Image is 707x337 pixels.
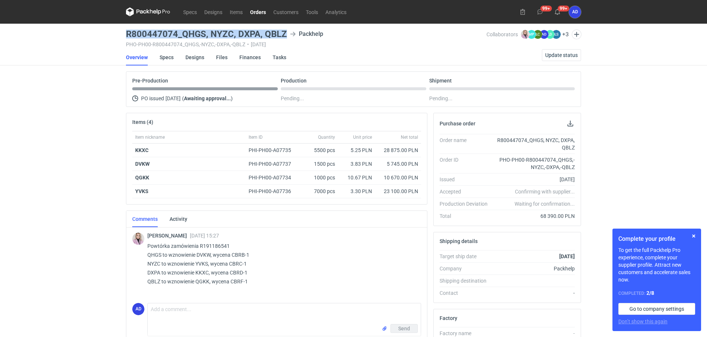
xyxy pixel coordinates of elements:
[562,31,569,38] button: +3
[378,188,418,195] div: 23 100.00 PLN
[318,134,335,140] span: Quantity
[160,49,174,65] a: Specs
[618,289,695,297] div: Completed:
[493,137,575,151] div: R800447074_QHGS, NYZC, DXPA, QBLZ
[493,265,575,272] div: Packhelp
[401,134,418,140] span: Net total
[301,171,338,185] div: 1000 pcs
[440,238,478,244] h2: Shipping details
[135,147,148,153] strong: KKXC
[281,94,304,103] span: Pending...
[281,78,307,84] p: Production
[551,6,563,18] button: 99+
[566,119,575,128] button: Download PO
[201,7,226,16] a: Designs
[182,95,184,101] span: (
[527,30,536,39] figcaption: MP
[429,94,575,103] div: Pending...
[378,146,418,154] div: 28 875.00 PLN
[440,277,493,284] div: Shipping destination
[398,326,410,331] span: Send
[689,232,698,240] button: Skip for now
[216,49,228,65] a: Files
[542,49,581,61] button: Update status
[559,253,575,259] strong: [DATE]
[147,242,415,286] p: Powtórka zamówienia R191186541 QHGS to wznowienie DVKW, wycena CBRB-1 NYZC to wznowienie YVKS, wy...
[569,6,581,18] div: Anita Dolczewska
[618,318,667,325] button: Don’t show this again
[440,176,493,183] div: Issued
[534,6,546,18] button: 99+
[322,7,350,16] a: Analytics
[646,290,654,296] strong: 2 / 8
[486,31,518,37] span: Collaborators
[239,49,261,65] a: Finances
[231,95,233,101] span: )
[132,233,144,245] img: Klaudia Wiśniewska
[540,30,549,39] figcaption: AD
[301,144,338,157] div: 5500 pcs
[132,303,144,315] div: Anita Dolczewska
[353,134,372,140] span: Unit price
[165,94,181,103] span: [DATE]
[247,41,249,47] span: •
[618,246,695,283] p: To get the full Packhelp Pro experience, complete your supplier profile. Attract new customers an...
[546,30,554,39] figcaption: ŁD
[135,175,149,181] strong: QGKK
[290,30,323,38] div: Packhelp
[429,78,452,84] p: Shipment
[618,303,695,315] a: Go to company settings
[135,188,148,194] strong: YVKS
[440,315,457,321] h2: Factory
[132,303,144,315] figcaption: AD
[135,134,165,140] span: Item nickname
[440,156,493,171] div: Order ID
[341,146,372,154] div: 5.25 PLN
[132,94,278,103] div: PO issued
[493,176,575,183] div: [DATE]
[440,137,493,151] div: Order name
[246,7,270,16] a: Orders
[135,161,150,167] strong: DVKW
[618,235,695,243] h1: Complete your profile
[521,30,530,39] img: Klaudia Wiśniewska
[440,188,493,195] div: Accepted
[515,200,575,208] em: Waiting for confirmation...
[493,330,575,337] div: -
[440,330,493,337] div: Factory name
[249,146,298,154] div: PHI-PH00-A07735
[515,189,575,195] em: Confirming with supplier...
[249,134,263,140] span: Item ID
[341,188,372,195] div: 3.30 PLN
[301,157,338,171] div: 1500 pcs
[341,160,372,168] div: 3.83 PLN
[126,7,170,16] svg: Packhelp Pro
[132,119,153,125] h2: Items (4)
[226,7,246,16] a: Items
[440,200,493,208] div: Production Deviation
[302,7,322,16] a: Tools
[273,49,286,65] a: Tasks
[126,41,486,47] div: PHO-PH00-R800447074_QHGS,-NYZC,-DXPA,-QBLZ [DATE]
[132,78,168,84] p: Pre-Production
[270,7,302,16] a: Customers
[545,53,578,58] span: Update status
[390,324,418,333] button: Send
[190,233,219,239] span: [DATE] 15:27
[132,211,158,227] a: Comments
[301,185,338,198] div: 7000 pcs
[170,211,187,227] a: Activity
[440,121,475,127] h2: Purchase order
[440,265,493,272] div: Company
[569,6,581,18] button: AD
[341,174,372,181] div: 10.67 PLN
[126,49,148,65] a: Overview
[493,289,575,297] div: -
[440,253,493,260] div: Target ship date
[249,160,298,168] div: PHI-PH00-A07737
[552,30,561,39] figcaption: ŁS
[126,30,287,38] h3: R800447074_QHGS, NYZC, DXPA, QBLZ
[440,289,493,297] div: Contact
